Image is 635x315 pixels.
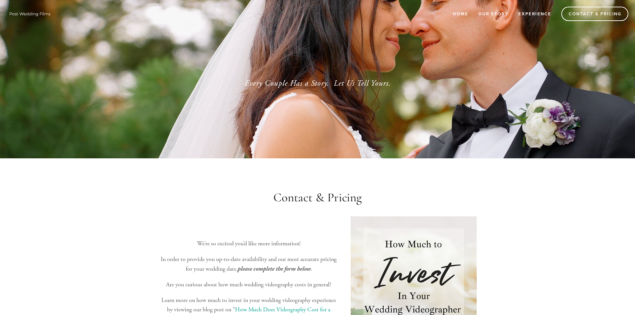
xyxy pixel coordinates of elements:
[7,9,53,19] img: Wisconsin Wedding Videographer
[169,77,466,89] p: Every Couple Has a Story. Let Us Tell Yours.
[158,190,477,205] h1: Contact & Pricing
[158,280,339,290] p: Are you curious about how much wedding videography costs in general?
[448,8,473,19] a: Home
[474,8,513,19] a: Our Story
[561,7,628,21] a: Contact & Pricing
[158,255,339,274] p: In order to provide you up-to-date availability and our most accurate pricing for your wedding da...
[158,239,339,249] p: We’re so excited you’d like more information!
[514,8,556,19] a: Experience
[238,265,311,272] em: please complete the form below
